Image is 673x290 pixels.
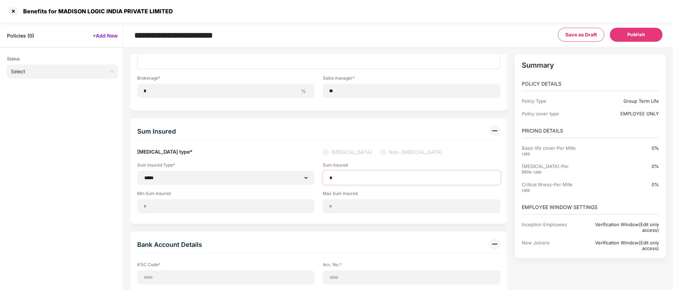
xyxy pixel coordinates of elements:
label: Min Sum Insured [137,190,314,199]
button: Save as Draft [558,28,604,42]
div: New Joiners [522,240,579,251]
div: 0% [579,163,659,169]
span: Select [11,66,114,77]
p: Summary [522,61,659,69]
span: Publish [627,31,645,38]
label: Sum Insured Type* [137,162,314,171]
span: Status [7,56,20,61]
div: Inception Employees [522,222,579,233]
div: Bank Account Details [137,238,202,251]
div: EMPLOYEE ONLY [579,111,659,116]
label: Sum insured [323,162,500,171]
label: Max Sum Insured [323,190,500,199]
label: IFSC Code* [137,262,314,270]
label: [MEDICAL_DATA] type* [137,148,193,156]
div: Policy cover type [522,111,579,116]
span: Save as Draft [565,31,597,39]
div: Verification Window(Edit only access) [579,240,659,251]
div: Critical illness-Per Mille rate [522,182,579,193]
span: Non-[MEDICAL_DATA] [386,148,445,156]
img: svg+xml;base64,PHN2ZyB3aWR0aD0iMzIiIGhlaWdodD0iMzIiIHZpZXdCb3g9IjAgMCAzMiAzMiIgZmlsbD0ibm9uZSIgeG... [489,238,500,250]
p: EMPLOYEE WINDOW SETTINGS [522,203,659,211]
button: Publish [610,28,662,42]
div: Group Term Life [579,98,659,104]
label: Acc. No.* [323,262,500,270]
img: svg+xml;base64,PHN2ZyB3aWR0aD0iMzIiIGhlaWdodD0iMzIiIHZpZXdCb3g9IjAgMCAzMiAzMiIgZmlsbD0ibm9uZSIgeG... [489,125,500,136]
span: Policies ( 0 ) [7,32,34,39]
div: 0% [579,182,659,187]
div: Sum Insured [137,125,176,138]
span: [MEDICAL_DATA] [328,148,375,156]
div: Benefits for MADISON LOGIC INDIA PRIVATE LIMITED [19,8,173,15]
div: 0% [579,145,659,151]
div: Basic life cover-Per Mille rate [522,145,579,156]
div: Verification Window(Edit only access) [579,222,659,233]
span: % [298,88,309,94]
span: +Add New [93,32,118,39]
p: PRICING DETAILS [522,127,659,135]
div: [MEDICAL_DATA]-Per Mille rate [522,163,579,175]
label: Sales manager* [323,75,500,84]
div: Policy Type [522,98,579,104]
label: Brokerage* [137,75,314,84]
p: POLICY DETAILS [522,80,659,88]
